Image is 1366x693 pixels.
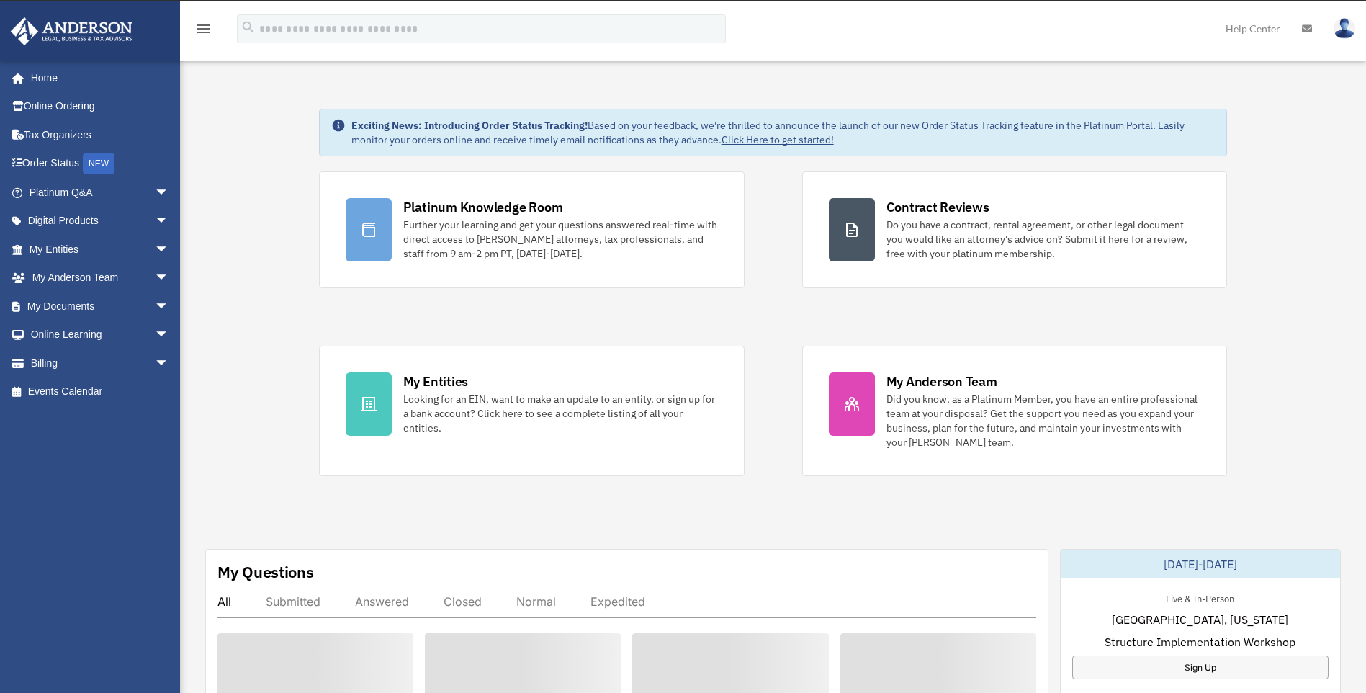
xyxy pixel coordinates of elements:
[516,594,556,609] div: Normal
[10,321,191,349] a: Online Learningarrow_drop_down
[10,178,191,207] a: Platinum Q&Aarrow_drop_down
[10,207,191,236] a: Digital Productsarrow_drop_down
[83,153,114,174] div: NEW
[802,346,1228,476] a: My Anderson Team Did you know, as a Platinum Member, you have an entire professional team at your...
[10,149,191,179] a: Order StatusNEW
[403,198,563,216] div: Platinum Knowledge Room
[590,594,645,609] div: Expedited
[194,20,212,37] i: menu
[10,292,191,321] a: My Documentsarrow_drop_down
[351,119,588,132] strong: Exciting News: Introducing Order Status Tracking!
[10,92,191,121] a: Online Ordering
[355,594,409,609] div: Answered
[10,120,191,149] a: Tax Organizers
[155,178,184,207] span: arrow_drop_down
[155,235,184,264] span: arrow_drop_down
[403,218,718,261] div: Further your learning and get your questions answered real-time with direct access to [PERSON_NAM...
[351,118,1216,147] div: Based on your feedback, we're thrilled to announce the launch of our new Order Status Tracking fe...
[155,321,184,350] span: arrow_drop_down
[10,349,191,377] a: Billingarrow_drop_down
[1334,18,1355,39] img: User Pic
[1105,633,1295,650] span: Structure Implementation Workshop
[155,264,184,293] span: arrow_drop_down
[802,171,1228,288] a: Contract Reviews Do you have a contract, rental agreement, or other legal document you would like...
[241,19,256,35] i: search
[403,392,718,435] div: Looking for an EIN, want to make an update to an entity, or sign up for a bank account? Click her...
[10,377,191,406] a: Events Calendar
[403,372,468,390] div: My Entities
[886,198,989,216] div: Contract Reviews
[722,133,834,146] a: Click Here to get started!
[266,594,320,609] div: Submitted
[10,264,191,292] a: My Anderson Teamarrow_drop_down
[319,171,745,288] a: Platinum Knowledge Room Further your learning and get your questions answered real-time with dire...
[155,292,184,321] span: arrow_drop_down
[1154,590,1246,605] div: Live & In-Person
[194,25,212,37] a: menu
[155,349,184,378] span: arrow_drop_down
[10,63,184,92] a: Home
[886,218,1201,261] div: Do you have a contract, rental agreement, or other legal document you would like an attorney's ad...
[444,594,482,609] div: Closed
[10,235,191,264] a: My Entitiesarrow_drop_down
[1072,656,1329,679] a: Sign Up
[1112,611,1288,628] span: [GEOGRAPHIC_DATA], [US_STATE]
[1061,550,1340,578] div: [DATE]-[DATE]
[6,17,137,45] img: Anderson Advisors Platinum Portal
[886,392,1201,450] div: Did you know, as a Platinum Member, you have an entire professional team at your disposal? Get th...
[217,594,231,609] div: All
[217,561,314,583] div: My Questions
[319,346,745,476] a: My Entities Looking for an EIN, want to make an update to an entity, or sign up for a bank accoun...
[155,207,184,236] span: arrow_drop_down
[886,372,997,390] div: My Anderson Team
